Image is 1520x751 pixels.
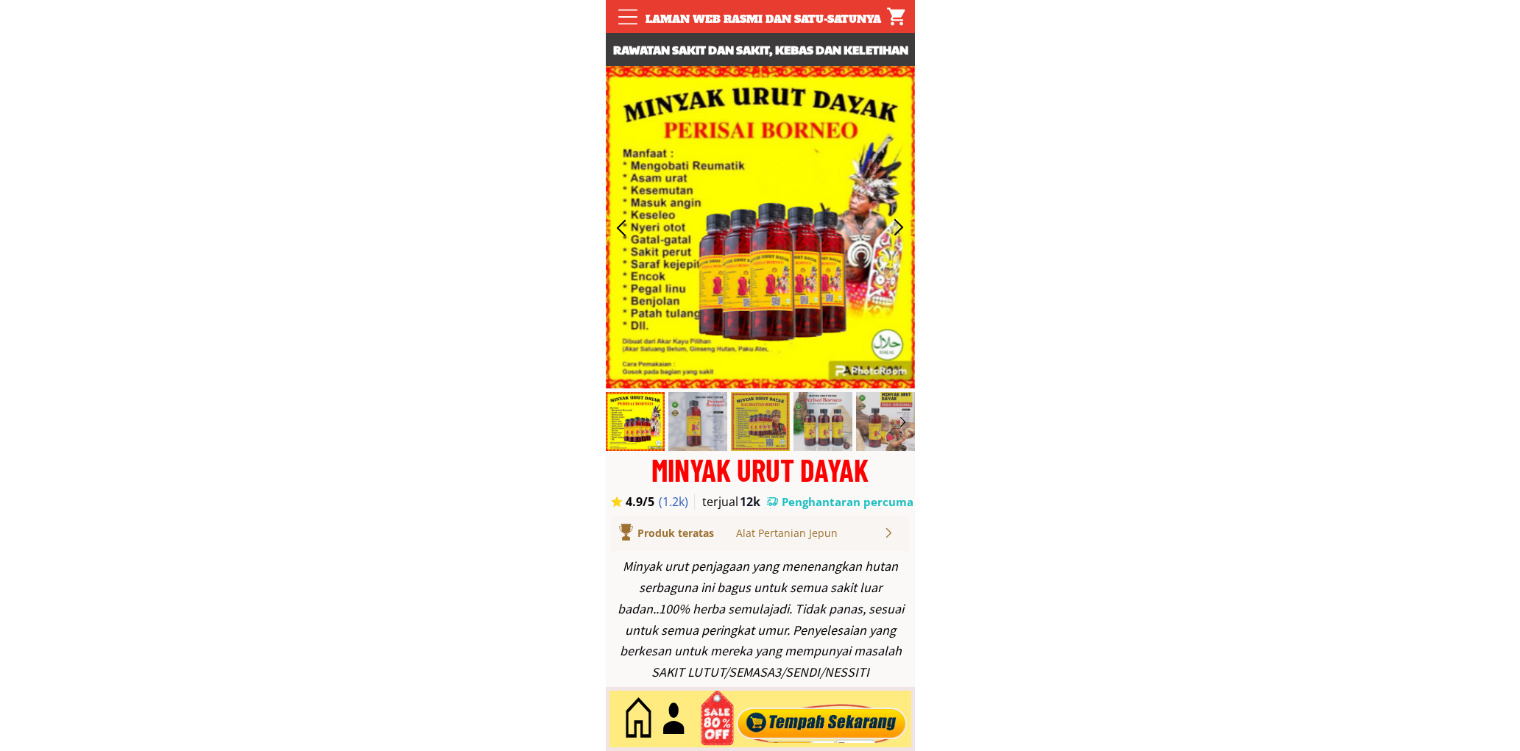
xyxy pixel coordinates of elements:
h3: 4.9/5 [626,494,667,510]
div: Laman web rasmi dan satu-satunya [637,11,889,27]
div: Produk teratas [637,525,756,541]
h3: Penghantaran percuma [782,494,914,510]
h3: terjual [702,494,752,510]
h3: Rawatan sakit dan sakit, kebas dan keletihan [606,40,915,60]
h3: 12k [740,494,765,510]
div: Minyak urut penjagaan yang menenangkan hutan serbaguna ini bagus untuk semua sakit luar badan..10... [613,556,908,683]
h3: (1.2k) [659,494,696,510]
div: Alat Pertanian Jepun [736,525,883,541]
div: MINYAK URUT DAYAK [606,455,915,485]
